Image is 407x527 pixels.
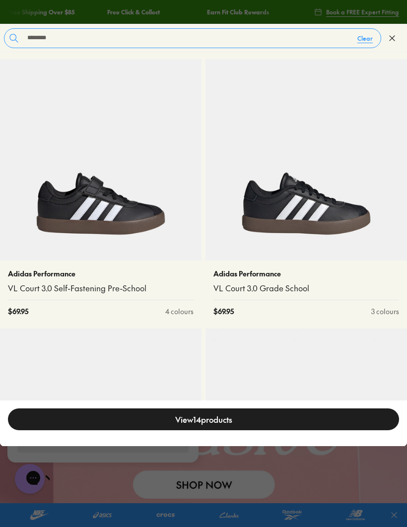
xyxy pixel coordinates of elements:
div: 4 colours [165,306,194,317]
a: View14products [8,408,399,430]
span: Book a FREE Expert Fitting [326,7,399,16]
button: Clear [349,29,381,47]
span: $ 69.95 [213,306,234,317]
p: Adidas Performance [213,268,399,279]
div: Message from Shoes. Need help finding the perfect pair for your little one? Let’s chat! [7,11,199,61]
img: Shoes logo [17,11,33,27]
a: VL Court 3.0 Grade School [213,283,399,294]
iframe: Gorgias live chat messenger [10,461,50,497]
h3: Shoes [37,14,76,24]
button: Dismiss campaign [175,12,189,26]
p: Adidas Performance [8,268,194,279]
div: 3 colours [371,306,399,317]
a: Book a FREE Expert Fitting [314,3,399,21]
div: Campaign message [7,1,199,97]
span: $ 69.95 [8,306,28,317]
div: Reply to the campaigns [17,65,189,87]
a: VL Court 3.0 Self-Fastening Pre-School [8,283,194,294]
div: Need help finding the perfect pair for your little one? Let’s chat! [17,31,189,61]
